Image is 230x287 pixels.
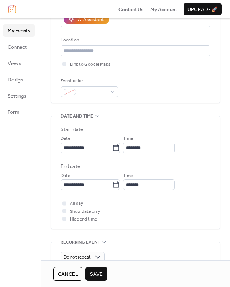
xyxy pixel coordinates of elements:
a: Connect [3,41,35,53]
a: Settings [3,90,35,102]
span: My Account [150,6,177,13]
span: Design [8,76,23,84]
span: Time [123,172,133,180]
a: Views [3,57,35,69]
span: Hide end time [70,216,97,223]
div: End date [61,163,80,170]
span: Views [8,60,21,67]
span: Cancel [58,270,78,278]
a: Design [3,73,35,86]
div: AI Assistant [78,16,104,23]
span: Date [61,135,70,143]
span: Settings [8,92,26,100]
span: Connect [8,43,27,51]
a: My Events [3,24,35,36]
button: Cancel [53,267,82,281]
span: Contact Us [118,6,144,13]
button: Save [85,267,107,281]
a: Contact Us [118,5,144,13]
div: Start date [61,126,83,133]
div: Event color [61,77,117,85]
span: My Events [8,27,30,35]
button: AI Assistant [64,14,109,24]
span: Recurring event [61,238,100,246]
span: Date [61,172,70,180]
span: Time [123,135,133,143]
span: Do not repeat [64,253,91,262]
span: Date and time [61,113,93,120]
span: Show date only [70,208,100,216]
a: My Account [150,5,177,13]
span: Upgrade 🚀 [187,6,218,13]
a: Form [3,106,35,118]
img: logo [8,5,16,13]
span: Link to Google Maps [70,61,111,68]
div: Location [61,36,209,44]
span: All day [70,200,83,207]
span: Form [8,108,20,116]
button: Upgrade🚀 [184,3,222,15]
span: Save [90,270,103,278]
